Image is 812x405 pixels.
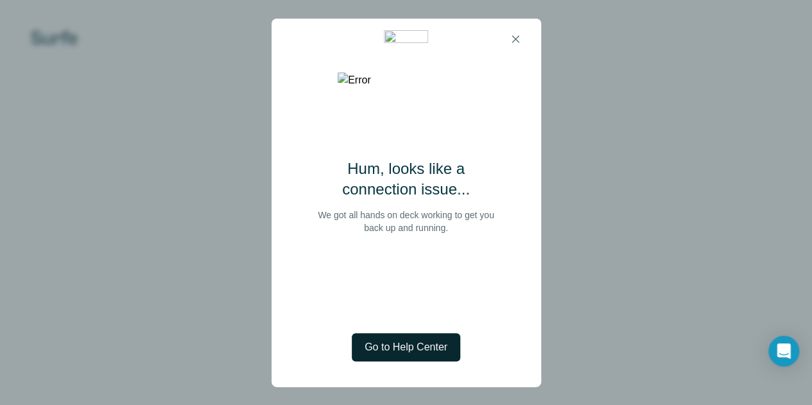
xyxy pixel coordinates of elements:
img: Error [338,73,474,88]
h2: Hum, looks like a connection issue... [313,159,500,200]
span: Go to Help Center [365,340,447,355]
div: Open Intercom Messenger [768,336,799,366]
button: Go to Help Center [352,333,460,361]
img: 73705ec8-8fc5-4b46-a1c5-a5606792b1bb [384,30,428,47]
p: We got all hands on deck working to get you back up and running. [313,209,500,234]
